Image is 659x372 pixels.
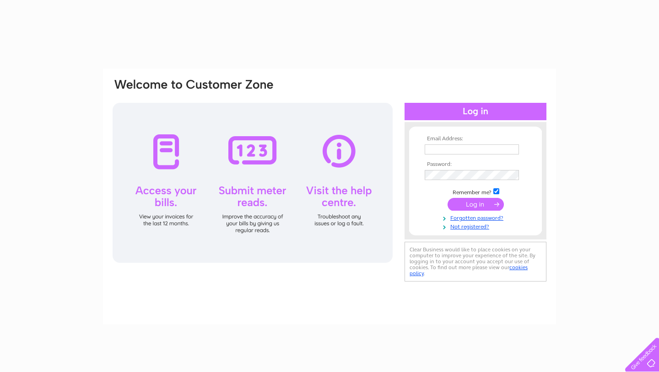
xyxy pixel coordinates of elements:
[422,187,529,196] td: Remember me?
[448,198,504,211] input: Submit
[422,161,529,168] th: Password:
[422,136,529,142] th: Email Address:
[410,264,528,276] a: cookies policy
[405,242,546,282] div: Clear Business would like to place cookies on your computer to improve your experience of the sit...
[425,213,529,222] a: Forgotten password?
[425,222,529,230] a: Not registered?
